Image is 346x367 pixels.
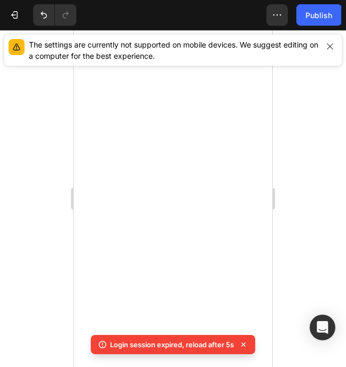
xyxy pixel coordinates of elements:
[74,30,272,367] iframe: Design area
[110,339,234,350] p: Login session expired, reload after 5s
[310,315,335,340] div: Open Intercom Messenger
[33,4,76,26] div: Undo/Redo
[29,39,318,61] div: The settings are currently not supported on mobile devices. We suggest editing on a computer for ...
[296,4,341,26] button: Publish
[305,10,332,21] div: Publish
